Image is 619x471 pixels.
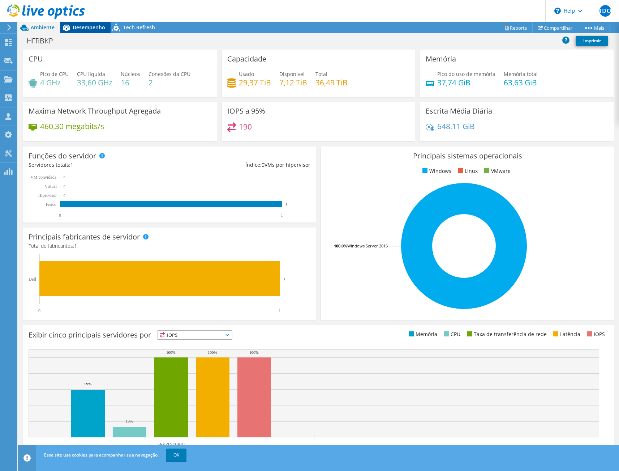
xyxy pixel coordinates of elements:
h4: 648,11 GiB [437,122,475,130]
text: 0 [64,175,65,179]
a: Mais [578,22,610,33]
span: Conexões da CPU [149,71,190,77]
h4: 29,37 TiB [239,78,271,86]
span: Tech Refresh [123,24,155,31]
h4: 63,63 GiB [504,78,538,86]
h4: 2 [149,78,190,86]
text: 0 [64,194,65,197]
h4: 460,30 megabits/s [40,122,104,130]
li: IOPS [585,330,605,338]
h3: Funções do servidor [29,152,96,160]
li: Latência [551,330,580,338]
span: 0 [262,161,265,168]
text: 100% [166,350,176,355]
h4: 16 [121,78,140,86]
li: VMware [482,167,511,175]
h4: 33,60 GHz [77,78,112,86]
a: Compartilhar [532,22,578,33]
h4: 36,49 TiB [315,78,348,86]
span: CPU líquida [77,71,105,77]
h3: CPU [29,55,43,63]
h3: Principais sistemas operacionais [326,152,608,160]
tspan: Físico [46,202,56,207]
h3: Principais fabricantes de servidor [29,233,140,241]
text: 1 [285,203,287,206]
text: 13% [126,419,133,423]
text: 100% [208,350,217,355]
a: Reports [498,22,533,33]
tspan: Windows Server 2016 [347,243,388,249]
div: Índice: VMs por hipervisor [169,161,310,169]
li: Linux [456,167,478,175]
span: IOPS [158,331,232,339]
li: CPU [442,330,460,338]
span: Memória total [504,71,538,77]
span: Pico do uso de memória [437,71,495,77]
text: 0 [59,213,61,218]
h4: 7,12 TiB [279,78,307,86]
svg: \n [554,8,561,14]
span: Núcleos [121,71,140,77]
li: Windows [421,167,451,175]
h3: Maxima Network Throughput Agregada [29,107,161,115]
text: 1 [281,213,283,218]
h4: 37,74 GiB [437,78,495,86]
h4: 4 GHz [40,78,69,86]
text: Dell [29,277,36,282]
span: Disponível [279,71,305,77]
text: 1 [283,277,285,281]
span: Ambiente [31,24,55,31]
h3: IOPS a 95% [227,107,265,115]
h4: Total de fabricantes: [29,242,310,250]
text: Hipervisor [38,193,57,198]
span: Pico de CPU [40,71,69,77]
text: Virtual [45,184,57,189]
h3: Memória [426,55,456,63]
text: 59% [84,382,91,386]
h4: 190 [239,123,252,131]
text: 100% [249,350,259,355]
span: JTDOJ [599,5,611,17]
text: 0 [64,184,65,188]
span: Usado [239,71,254,77]
li: Memória [407,330,437,338]
text: 0 [38,308,40,313]
div: Servidores totais: [29,161,169,169]
li: Taxa de transferência de rede [465,330,547,338]
h3: Capacidade [227,55,266,63]
a: Imprimir [576,36,608,46]
text: VM convidada [30,175,56,180]
text: 1 [279,308,281,313]
span: Desempenho [73,24,105,31]
span: Esse site usa cookies para acompanhar sua navegação. [44,452,159,458]
h1: HFRBKP [23,37,64,45]
span: 1 [74,242,77,249]
text: SRVPINFBK01 [157,442,185,447]
h3: Escrita Média Diária [426,107,492,115]
a: OK [166,449,186,462]
tspan: 100.0% [334,243,347,249]
span: 1 [70,161,73,168]
span: Total [315,71,327,77]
